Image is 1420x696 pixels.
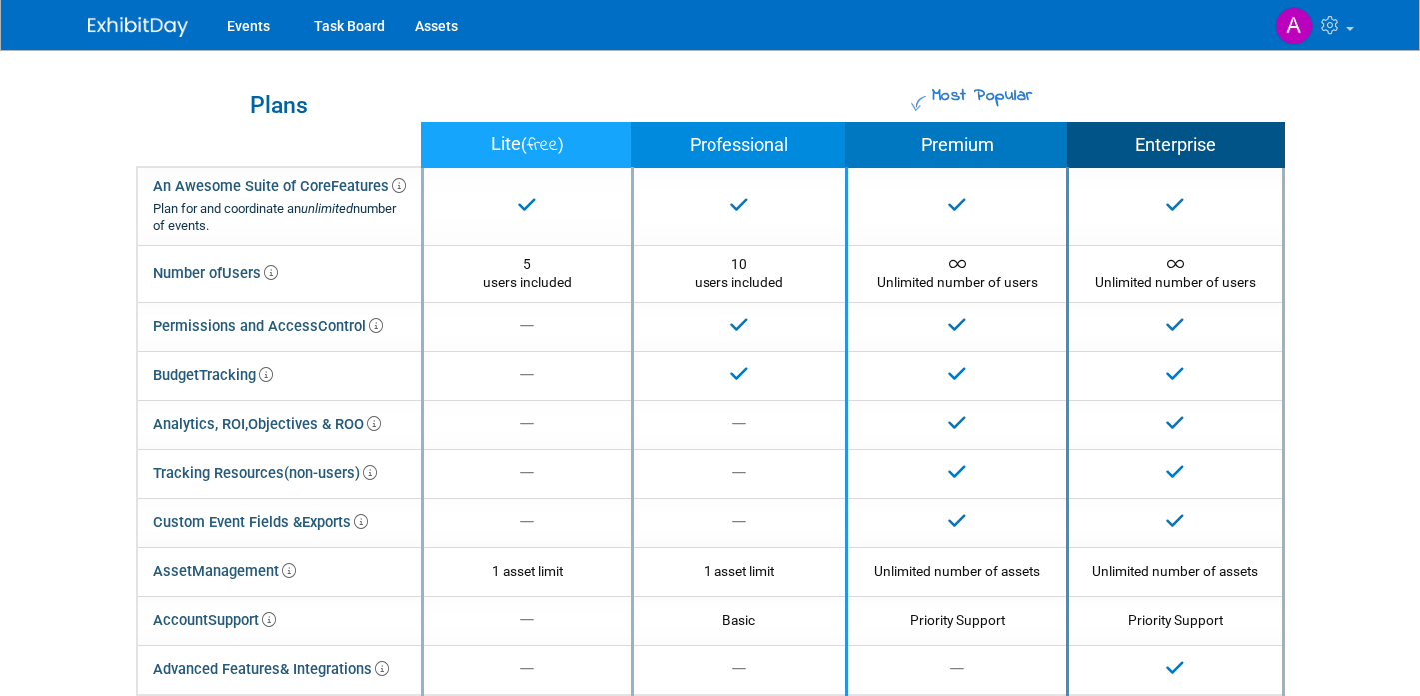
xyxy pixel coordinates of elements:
[1084,562,1266,580] div: Unlimited number of assets
[318,317,383,335] span: Control
[302,513,368,531] span: Exports
[153,655,389,684] div: Advanced Features
[88,17,188,37] img: ExhibitDay
[147,94,411,117] div: Plans
[558,135,564,154] span: )
[527,132,558,159] span: free
[153,415,248,433] span: Analytics, ROI,
[153,606,276,635] div: Account
[911,96,926,111] img: Most Popular
[153,361,273,390] div: Budget
[1095,256,1256,290] span: Unlimited number of users
[284,464,377,482] span: (non-users)
[649,562,830,580] div: 1 asset limit
[632,123,846,168] th: Professional
[521,135,527,154] span: (
[649,255,830,292] div: 10 users included
[222,264,278,282] span: Users
[863,562,1051,580] div: Unlimited number of assets
[1068,123,1283,168] th: Enterprise
[208,611,276,629] span: Support
[846,123,1067,168] th: Premium
[649,611,830,629] div: Basic
[877,256,1038,290] span: Unlimited number of users
[280,660,389,678] span: & Integrations
[439,562,616,580] div: 1 asset limit
[192,562,296,580] span: Management
[153,459,377,488] div: Tracking Resources
[153,312,383,341] div: Permissions and Access
[153,177,406,235] div: An Awesome Suite of Core
[1275,7,1313,45] img: Ashton Rugh
[301,201,353,216] i: unlimited
[199,366,273,384] span: Tracking
[153,557,296,586] div: Asset
[422,123,632,168] th: Lite
[153,201,406,235] div: Plan for and coordinate an number of events.
[439,255,616,292] div: 5 users included
[153,259,278,288] div: Number of
[863,611,1051,629] div: Priority Support
[331,177,406,195] span: Features
[153,508,368,537] div: Custom Event Fields &
[1084,611,1266,629] div: Priority Support
[153,410,381,439] div: Objectives & ROO
[929,83,1033,109] span: Most Popular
